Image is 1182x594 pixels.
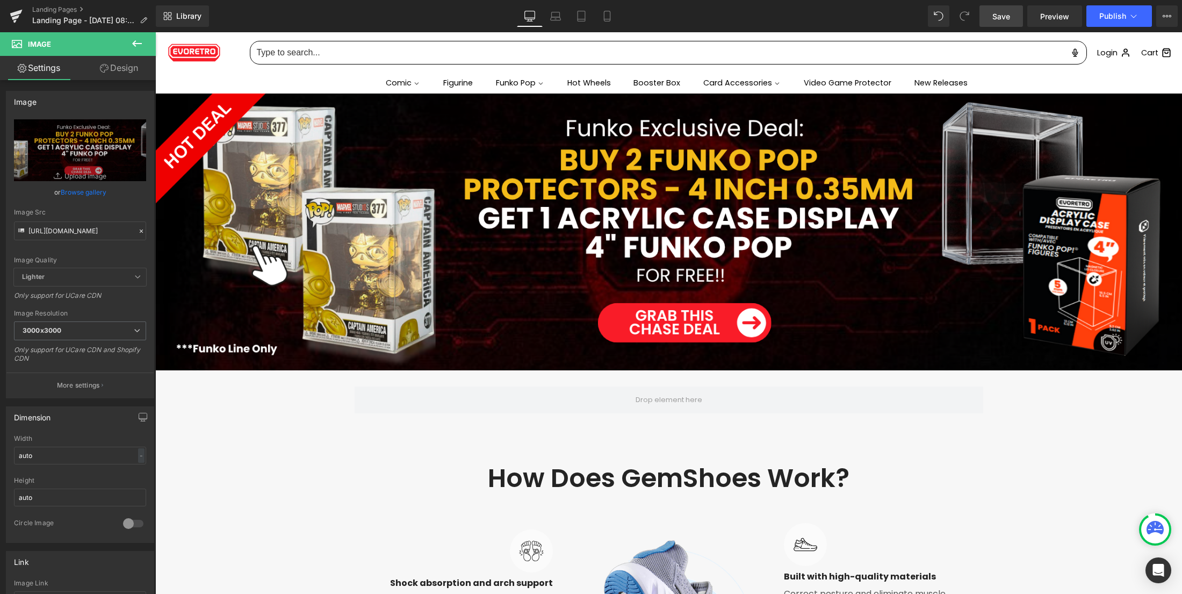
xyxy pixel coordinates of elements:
span: Publish [1099,12,1126,20]
button: Undo [928,5,949,27]
p: Built with high-quality materials [629,538,827,551]
div: Height [14,477,146,484]
span: Preview [1040,11,1069,22]
p: Shock absorption and arch support [199,545,398,557]
div: Dimension [14,407,51,422]
div: Image Quality [14,256,146,264]
span: Image [28,40,51,48]
a: Design [80,56,158,80]
p: More settings [57,381,100,390]
div: Link [14,552,29,567]
p: Correct posture and eliminate muscle imbalances by moving the toes back to the original position ... [629,555,827,594]
a: Landing Pages [32,5,156,14]
div: Keywords by Traffic [119,63,181,70]
b: 3000x3000 [23,326,61,334]
input: auto [14,489,146,506]
a: Laptop [543,5,568,27]
span: Library [176,11,201,21]
h2: How Does GemShoes Work? [199,430,828,463]
img: website_grey.svg [17,28,26,37]
div: Only support for UCare CDN and Shopify CDN [14,346,146,370]
a: Card Accessories [548,41,625,61]
a: Video Game Protector [648,41,736,61]
div: Circle Image [14,519,112,530]
button: More [1156,5,1178,27]
input: Link [14,221,146,240]
div: - [138,448,145,463]
span: Landing Page - [DATE] 08:05:29 [32,16,135,25]
div: v 4.0.25 [30,17,53,26]
a: Mobile [594,5,620,27]
div: Open Intercom Messenger [1145,557,1171,583]
a: Desktop [517,5,543,27]
img: tab_domain_overview_orange.svg [29,62,38,71]
b: Lighter [22,273,45,281]
a: Figurine [288,41,318,61]
div: Domain Overview [41,63,96,70]
div: Image Link [14,579,146,587]
div: Image Src [14,209,146,216]
div: Domain: [DOMAIN_NAME] [28,28,118,37]
div: Only support for UCare CDN [14,291,146,307]
a: Comic [230,41,265,61]
a: Browse gallery [61,183,106,202]
div: Image Resolution [14,310,146,317]
a: New Releases [759,41,812,61]
input: auto [14,447,146,464]
a: Hot Wheels [412,41,456,61]
button: Redo [954,5,975,27]
a: Tablet [568,5,594,27]
button: More settings [6,373,154,398]
div: or [14,187,146,198]
div: Width [14,435,146,442]
a: Preview [1027,5,1082,27]
div: Image [14,91,37,106]
a: Booster Box [478,41,525,61]
iframe: To enrich screen reader interactions, please activate Accessibility in Grammarly extension settings [155,32,1182,594]
img: tab_keywords_by_traffic_grey.svg [107,62,116,71]
span: Save [992,11,1010,22]
a: Funko Pop [341,41,389,61]
a: New Library [156,5,209,27]
button: Publish [1086,5,1152,27]
img: logo_orange.svg [17,17,26,26]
